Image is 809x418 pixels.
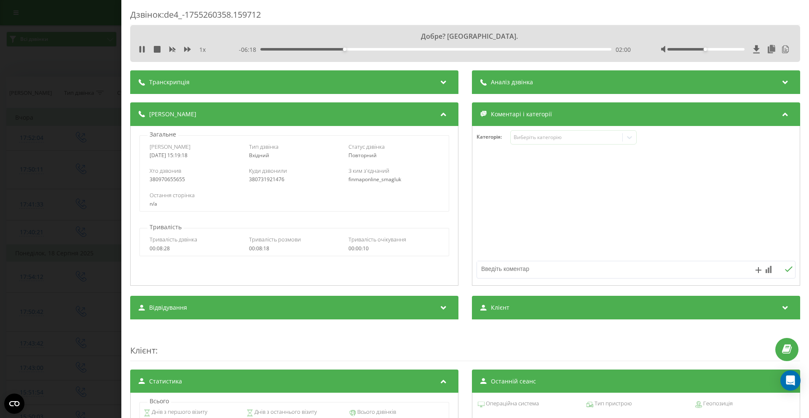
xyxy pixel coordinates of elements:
[150,408,207,416] span: Днів з першого візиту
[150,246,240,252] div: 00:08:28
[616,46,631,54] span: 02:00
[348,246,439,252] div: 00:00:10
[130,345,155,356] span: Клієнт
[348,152,377,159] span: Повторний
[491,110,552,118] span: Коментарі і категорії
[249,236,301,243] span: Тривалість розмови
[348,236,406,243] span: Тривалість очікування
[202,32,728,41] div: Добре? [GEOGRAPHIC_DATA].
[149,303,187,312] span: Відвідування
[491,78,533,86] span: Аналіз дзвінка
[514,134,619,141] div: Виберіть категорію
[343,48,346,51] div: Accessibility label
[4,394,24,414] button: Open CMP widget
[348,167,389,174] span: З ким з'єднаний
[150,143,190,150] span: [PERSON_NAME]
[491,303,509,312] span: Клієнт
[491,377,536,386] span: Останній сеанс
[147,397,171,405] p: Всього
[199,46,206,54] span: 1 x
[253,408,317,416] span: Днів з останнього візиту
[149,78,190,86] span: Транскрипція
[130,328,800,361] div: :
[348,177,439,182] div: finmaponline_smagluk
[150,191,195,199] span: Остання сторінка
[593,399,632,408] span: Тип пристрою
[249,152,269,159] span: Вхідний
[249,143,279,150] span: Тип дзвінка
[249,167,287,174] span: Куди дзвонили
[239,46,260,54] span: - 06:18
[150,153,240,158] div: [DATE] 15:19:18
[704,48,707,51] div: Accessibility label
[150,177,240,182] div: 380970655655
[147,130,178,139] p: Загальне
[249,246,340,252] div: 00:08:18
[150,201,439,207] div: n/a
[149,377,182,386] span: Статистика
[702,399,733,408] span: Геопозиція
[150,236,197,243] span: Тривалість дзвінка
[477,134,510,140] h4: Категорія :
[130,9,800,25] div: Дзвінок : de4_-1755260358.159712
[780,370,801,391] div: Open Intercom Messenger
[150,167,181,174] span: Хто дзвонив
[249,177,340,182] div: 380731921476
[356,408,396,416] span: Всього дзвінків
[147,223,184,231] p: Тривалість
[485,399,539,408] span: Операційна система
[149,110,196,118] span: [PERSON_NAME]
[348,143,385,150] span: Статус дзвінка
